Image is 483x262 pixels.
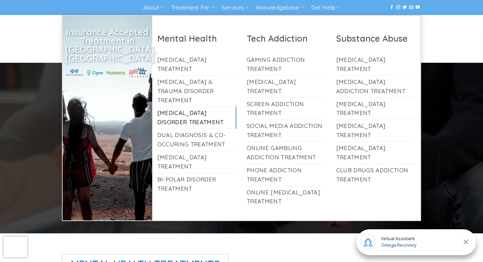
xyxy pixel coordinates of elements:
[247,186,326,208] a: Online [MEDICAL_DATA] Treatment
[65,28,150,62] h2: Insurance Accepted Treatment in [GEOGRAPHIC_DATA], [GEOGRAPHIC_DATA]
[336,164,416,186] a: Club Drugs Addiction Treatment
[336,76,416,98] a: [MEDICAL_DATA] Addiction Treatment
[157,151,237,173] a: [MEDICAL_DATA] Treatment
[247,120,326,142] a: Social Media Addiction Treatment
[157,173,237,195] a: Bi-Polar Disorder Treatment
[247,164,326,186] a: Phone Addiction Treatment
[256,1,303,14] a: Knowledgebase
[403,5,407,10] a: Follow on Twitter
[143,1,164,14] a: About
[171,1,214,14] a: Treatment For
[247,33,326,44] h2: Tech Addiction
[311,1,340,14] a: Get Help
[409,5,413,10] a: Send us an email
[416,5,420,10] a: Follow on YouTube
[336,54,416,75] a: [MEDICAL_DATA] Treatment
[390,5,394,10] a: Follow on Facebook
[157,54,237,75] a: [MEDICAL_DATA] Treatment
[336,33,416,44] h2: Substance Abuse
[396,5,400,10] a: Follow on Instagram
[157,129,237,151] a: Dual Diagnosis & Co-Occuring Treatment
[247,76,326,98] a: [MEDICAL_DATA] Treatment
[157,107,237,129] a: [MEDICAL_DATA] Disorder Treatment
[3,237,27,257] iframe: reCAPTCHA
[222,1,249,14] a: Services
[336,142,416,164] a: [MEDICAL_DATA] Treatment
[247,54,326,75] a: Gaming Addiction Treatment
[157,76,237,107] a: [MEDICAL_DATA] & Trauma Disorder Treatment
[336,98,416,120] a: [MEDICAL_DATA] Treatment
[247,142,326,164] a: Online Gambling Addiction Treatment
[247,98,326,120] a: Screen Addiction Treatment
[157,33,237,44] h2: Mental Health
[336,120,416,142] a: [MEDICAL_DATA] Treatment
